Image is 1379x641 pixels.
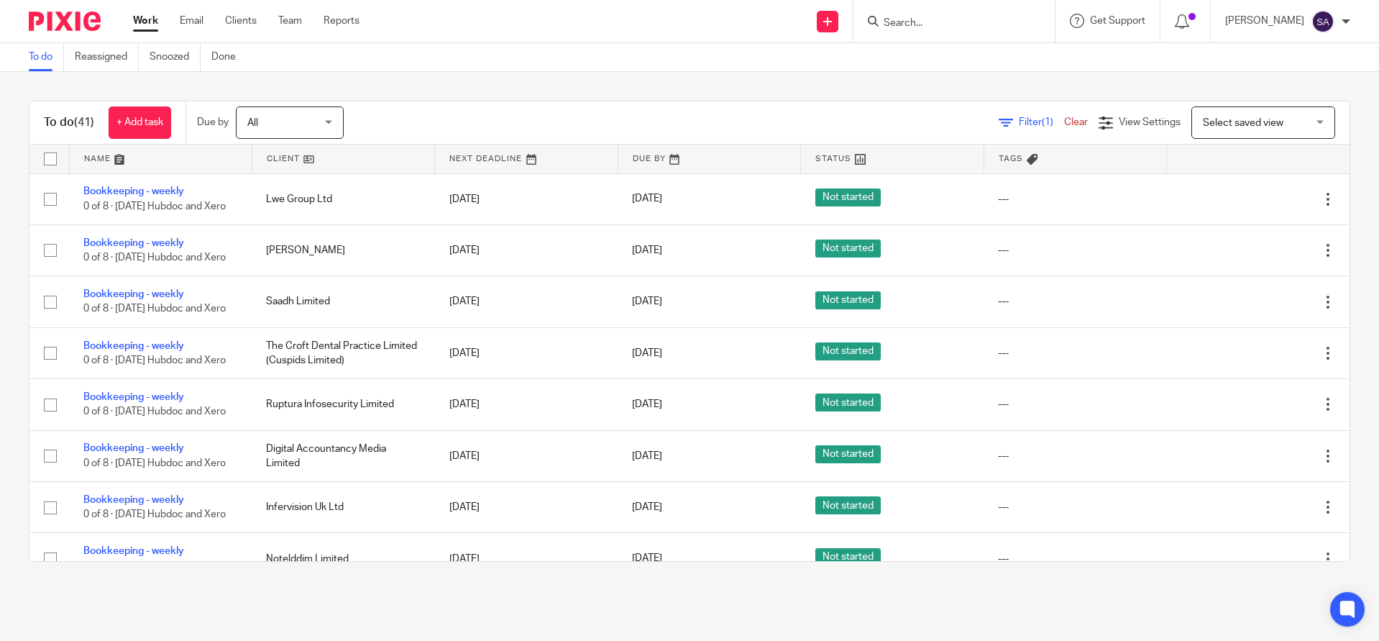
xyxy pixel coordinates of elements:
span: (1) [1042,117,1053,127]
h1: To do [44,115,94,130]
span: [DATE] [632,296,662,306]
img: svg%3E [1311,10,1334,33]
div: --- [998,346,1152,360]
a: Work [133,14,158,28]
div: --- [998,192,1152,206]
a: Bookkeeping - weekly [83,186,184,196]
div: --- [998,294,1152,309]
span: Not started [815,445,881,463]
a: Clear [1064,117,1088,127]
a: Bookkeeping - weekly [83,546,184,556]
span: Not started [815,188,881,206]
p: Due by [197,115,229,129]
span: [DATE] [632,502,662,512]
span: 0 of 8 · [DATE] Hubdoc and Xero [83,407,226,417]
td: [DATE] [435,482,618,533]
span: View Settings [1119,117,1181,127]
span: All [247,118,258,128]
a: Done [211,43,247,71]
span: 0 of 8 · [DATE] Hubdoc and Xero [83,561,226,571]
span: 0 of 8 · [DATE] Hubdoc and Xero [83,304,226,314]
a: Team [278,14,302,28]
a: + Add task [109,106,171,139]
a: Snoozed [150,43,201,71]
td: Digital Accountancy Media Limited [252,430,434,481]
div: --- [998,552,1152,566]
span: [DATE] [632,194,662,204]
td: [DATE] [435,224,618,276]
td: [PERSON_NAME] [252,224,434,276]
td: [DATE] [435,173,618,224]
a: Email [180,14,203,28]
div: --- [998,397,1152,412]
span: Not started [815,291,881,309]
td: Lwe Group Ltd [252,173,434,224]
td: Infervision Uk Ltd [252,482,434,533]
td: [DATE] [435,379,618,430]
span: Select saved view [1203,118,1283,128]
span: Not started [815,240,881,258]
span: [DATE] [632,399,662,409]
div: --- [998,500,1152,514]
span: [DATE] [632,451,662,461]
span: 0 of 8 · [DATE] Hubdoc and Xero [83,458,226,468]
a: Bookkeeping - weekly [83,289,184,299]
a: Reports [324,14,359,28]
span: 0 of 8 · [DATE] Hubdoc and Xero [83,253,226,263]
span: Get Support [1090,16,1145,26]
img: Pixie [29,12,101,31]
span: Filter [1019,117,1064,127]
td: [DATE] [435,327,618,378]
a: Bookkeeping - weekly [83,238,184,248]
span: 0 of 8 · [DATE] Hubdoc and Xero [83,201,226,212]
td: [DATE] [435,276,618,327]
a: Bookkeeping - weekly [83,392,184,402]
td: Notelddim Limited [252,533,434,584]
div: --- [998,243,1152,258]
td: The Croft Dental Practice Limited (Cuspids Limited) [252,327,434,378]
span: Not started [815,342,881,360]
span: 0 of 8 · [DATE] Hubdoc and Xero [83,355,226,365]
td: Ruptura Infosecurity Limited [252,379,434,430]
p: [PERSON_NAME] [1225,14,1304,28]
a: Clients [225,14,257,28]
span: [DATE] [632,348,662,358]
div: --- [998,449,1152,463]
span: Not started [815,394,881,412]
span: Not started [815,548,881,566]
td: Saadh Limited [252,276,434,327]
span: Not started [815,496,881,514]
span: (41) [74,117,94,128]
a: Reassigned [75,43,139,71]
span: [DATE] [632,554,662,564]
a: To do [29,43,64,71]
a: Bookkeeping - weekly [83,341,184,351]
span: Tags [999,155,1023,163]
span: 0 of 8 · [DATE] Hubdoc and Xero [83,509,226,519]
span: [DATE] [632,245,662,255]
a: Bookkeeping - weekly [83,443,184,453]
td: [DATE] [435,430,618,481]
a: Bookkeeping - weekly [83,495,184,505]
input: Search [882,17,1012,30]
td: [DATE] [435,533,618,584]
